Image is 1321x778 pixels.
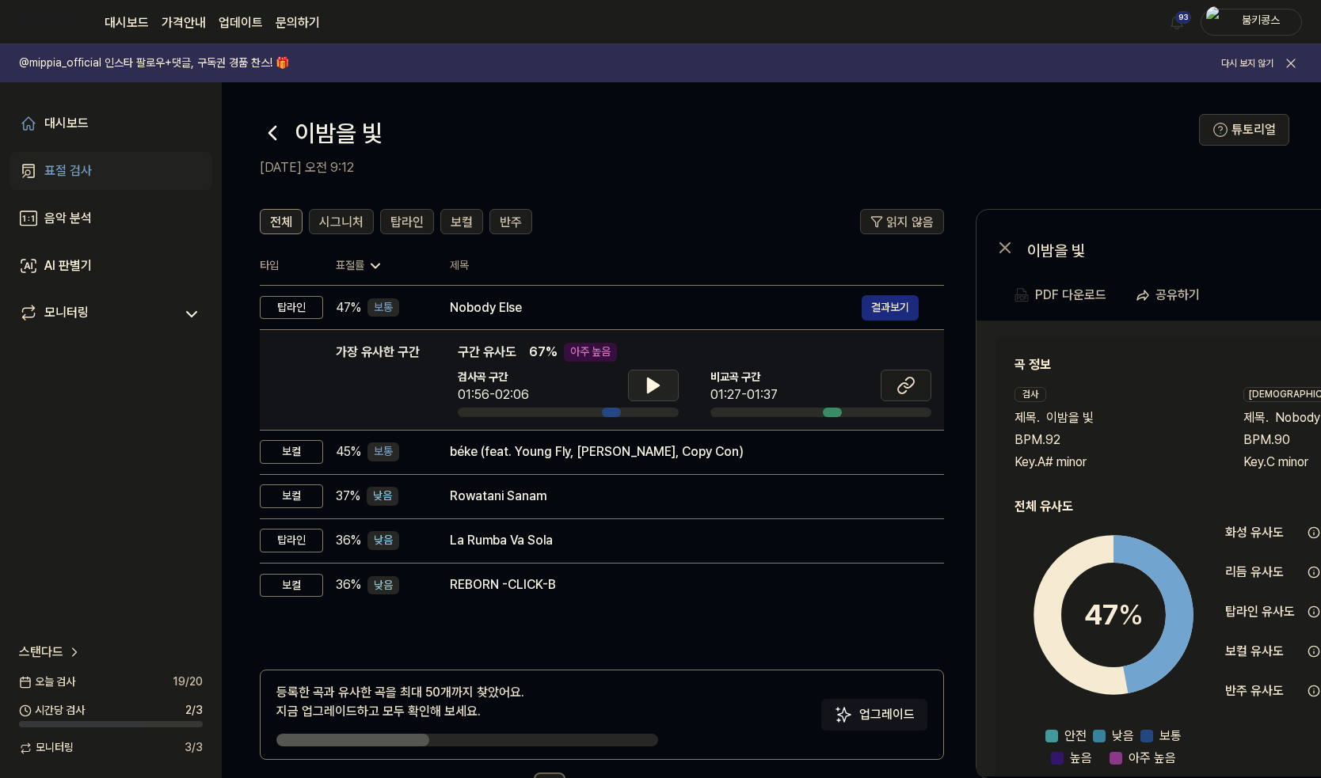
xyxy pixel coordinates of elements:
div: 표절 검사 [44,161,92,180]
span: 2 / 3 [185,703,203,719]
span: 반주 [500,213,522,232]
button: 튜토리얼 [1199,114,1289,146]
div: 보통 [367,298,399,317]
button: 업그레이드 [821,699,927,731]
a: 음악 분석 [10,199,212,237]
a: Sparkles업그레이드 [821,712,927,727]
button: 결과보기 [862,295,919,321]
img: 알림 [1167,13,1186,32]
span: 모니터링 [19,740,74,756]
button: profile붐키콩스 [1201,9,1302,36]
span: % [1118,598,1144,632]
span: 36 % [336,575,361,594]
div: 낮음 [367,576,399,595]
img: Sparkles [834,705,853,724]
div: 보통 [367,442,399,461]
button: 반주 [489,209,532,234]
div: REBORN -CLICK-B [450,575,919,594]
span: 시그니처 [319,213,364,232]
div: 음악 분석 [44,209,92,228]
button: PDF 다운로드 [1011,279,1110,311]
span: 검사곡 구간 [458,370,529,385]
div: 탑라인 [260,296,323,320]
th: 제목 [450,247,944,285]
div: AI 판별기 [44,256,92,275]
div: 보컬 [260,440,323,464]
div: 표절률 [336,258,424,274]
div: 보컬 유사도 [1225,642,1301,661]
button: 다시 보지 않기 [1221,57,1273,70]
div: Nobody Else [450,298,862,317]
div: BPM. 92 [1015,431,1212,450]
div: 등록한 곡과 유사한 곡을 최대 50개까지 찾았어요. 지금 업그레이드하고 모두 확인해 보세요. [276,683,524,721]
div: 반주 유사도 [1225,681,1301,700]
span: 아주 높음 [1129,749,1176,768]
div: 보컬 [260,574,323,598]
span: 읽지 않음 [886,213,934,232]
span: 보통 [1159,727,1182,746]
button: 공유하기 [1129,279,1213,311]
button: 시그니처 [309,209,374,234]
div: Key. A# minor [1015,453,1212,472]
div: 화성 유사도 [1225,523,1301,542]
div: 탑라인 [260,529,323,552]
div: 대시보드 [44,114,89,133]
div: Rowatani Sanam [450,487,919,506]
div: 낮음 [367,487,398,506]
div: PDF 다운로드 [1035,285,1106,306]
a: 표절 검사 [10,152,212,190]
span: 오늘 검사 [19,674,75,690]
a: 스탠다드 [19,643,82,662]
span: 낮음 [1112,727,1134,746]
button: 보컬 [440,209,483,234]
span: 보컬 [451,213,473,232]
a: 문의하기 [276,13,320,32]
div: 리듬 유사도 [1225,563,1301,582]
div: 아주 높음 [564,343,617,362]
img: PDF Download [1015,288,1029,302]
span: 스탠다드 [19,643,63,662]
th: 타입 [260,247,323,286]
button: 전체 [260,209,303,234]
span: 구간 유사도 [458,343,516,362]
span: 36 % [336,531,361,550]
span: 67 % [529,343,558,362]
div: 보컬 [260,484,323,508]
span: 37 % [336,487,360,506]
a: 모니터링 [19,303,174,325]
div: La Rumba Va Sola [450,531,919,550]
div: 모니터링 [44,303,89,325]
img: profile [1206,6,1225,38]
div: 가장 유사한 구간 [336,343,420,417]
div: 공유하기 [1155,285,1200,306]
a: 대시보드 [105,13,149,32]
div: 01:27-01:37 [710,385,778,404]
span: 전체 [270,213,292,232]
div: 탑라인 유사도 [1225,602,1301,621]
div: 검사 [1015,387,1046,402]
h1: @mippia_official 인스타 팔로우+댓글, 구독권 경품 찬스! 🎁 [19,55,289,71]
div: béke (feat. Young Fly, [PERSON_NAME], Copy Con) [450,442,919,461]
div: 붐키콩스 [1230,13,1292,30]
div: 01:56-02:06 [458,385,529,404]
span: 제목 . [1015,408,1040,427]
div: 47 [1084,594,1144,636]
button: 탑라인 [380,209,434,234]
a: 대시보드 [10,104,212,142]
a: AI 판별기 [10,247,212,285]
span: 시간당 검사 [19,703,85,719]
button: 읽지 않음 [860,209,944,234]
div: 93 [1175,11,1191,24]
h1: 이밤을 빛 [295,116,383,150]
span: 제목 . [1243,408,1269,427]
div: 낮음 [367,531,399,550]
span: 이밤을 빛 [1046,408,1094,427]
span: 3 / 3 [185,740,203,756]
h2: [DATE] 오전 9:12 [260,158,1199,177]
span: 47 % [336,298,361,317]
a: 업데이트 [219,13,263,32]
span: 비교곡 구간 [710,370,778,385]
button: 알림93 [1164,9,1190,35]
button: 가격안내 [162,13,206,32]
